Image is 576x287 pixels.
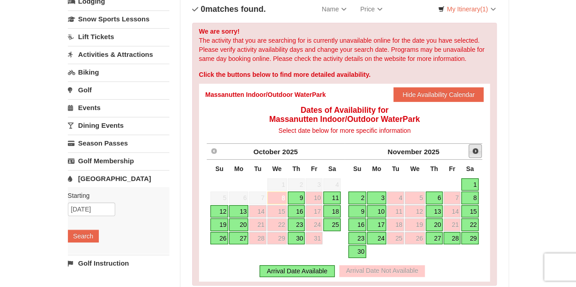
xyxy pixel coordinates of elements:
[306,205,322,218] a: 17
[387,232,404,245] a: 25
[426,218,443,231] a: 20
[348,245,366,258] a: 30
[199,70,490,79] div: Click the buttons below to find more detailed availability.
[405,232,424,245] a: 26
[267,205,287,218] a: 15
[461,232,479,245] a: 29
[234,165,243,172] span: Monday
[430,165,438,172] span: Thursday
[323,191,341,204] a: 11
[249,205,266,218] a: 14
[348,232,366,245] a: 23
[68,117,169,134] a: Dining Events
[254,165,261,172] span: Tuesday
[278,127,410,134] span: Select date below for more specific information
[372,165,381,172] span: Monday
[205,90,326,99] div: Massanutten Indoor/Outdoor WaterPark
[68,64,169,81] a: Biking
[472,147,479,155] span: Next
[387,205,404,218] a: 11
[405,218,424,231] a: 19
[288,232,305,245] a: 30
[68,255,169,272] a: Golf Instruction
[68,152,169,169] a: Golf Membership
[215,165,224,172] span: Sunday
[306,191,322,204] a: 10
[469,144,482,158] a: Next
[253,148,280,156] span: October
[480,5,488,13] span: (1)
[353,165,362,172] span: Sunday
[311,165,317,172] span: Friday
[323,218,341,231] a: 25
[267,218,287,231] a: 22
[461,178,479,191] a: 1
[68,170,169,187] a: [GEOGRAPHIC_DATA]
[392,165,399,172] span: Tuesday
[328,165,336,172] span: Saturday
[210,205,228,218] a: 12
[68,99,169,116] a: Events
[443,205,460,218] a: 14
[466,165,474,172] span: Saturday
[210,218,228,231] a: 19
[367,218,386,231] a: 17
[348,218,366,231] a: 16
[426,232,443,245] a: 27
[323,205,341,218] a: 18
[288,218,305,231] a: 23
[288,178,305,191] span: 2
[292,165,300,172] span: Thursday
[306,178,322,191] span: 3
[410,165,420,172] span: Wednesday
[443,191,460,204] a: 7
[288,205,305,218] a: 16
[210,147,218,155] span: Prev
[192,5,266,14] h4: matches found.
[405,205,424,218] a: 12
[443,218,460,231] a: 21
[68,81,169,98] a: Golf
[432,2,501,16] a: My Itinerary(1)
[199,28,240,35] strong: We are sorry!
[267,178,287,191] span: 1
[367,232,386,245] a: 24
[68,46,169,63] a: Activities & Attractions
[405,191,424,204] a: 5
[461,191,479,204] a: 8
[306,218,322,231] a: 24
[267,191,287,204] a: 8
[205,106,484,124] h4: Dates of Availability for Massanutten Indoor/Outdoor WaterPark
[272,165,282,172] span: Wednesday
[192,23,497,286] div: The activity that you are searching for is currently unavailable online for the date you have sel...
[249,218,266,231] a: 21
[68,10,169,27] a: Snow Sports Lessons
[348,191,366,204] a: 2
[210,232,228,245] a: 26
[387,148,422,156] span: November
[260,265,335,277] div: Arrival Date Available
[323,178,341,191] span: 4
[68,230,99,242] button: Search
[426,191,443,204] a: 6
[443,232,460,245] a: 28
[208,145,220,157] a: Prev
[426,205,443,218] a: 13
[249,232,266,245] a: 28
[348,205,366,218] a: 9
[229,205,248,218] a: 13
[249,191,266,204] span: 7
[201,5,205,14] span: 0
[288,191,305,204] a: 9
[306,232,322,245] a: 31
[461,205,479,218] a: 15
[68,28,169,45] a: Lift Tickets
[229,232,248,245] a: 27
[68,191,163,200] label: Starting
[229,218,248,231] a: 20
[229,191,248,204] span: 6
[461,218,479,231] a: 22
[367,205,386,218] a: 10
[387,218,404,231] a: 18
[449,165,455,172] span: Friday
